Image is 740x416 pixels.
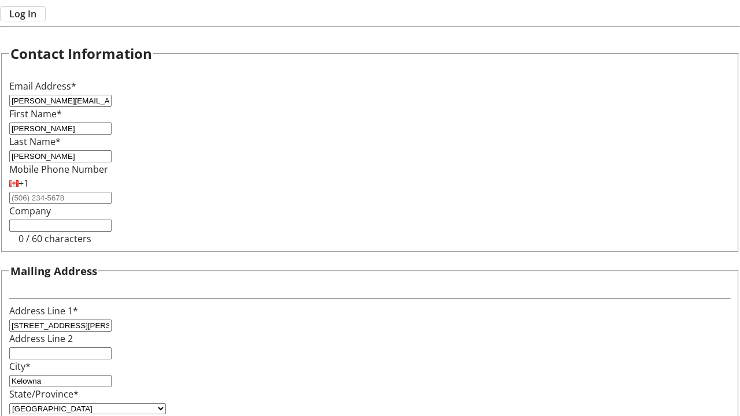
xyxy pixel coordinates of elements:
[9,135,61,148] label: Last Name*
[10,263,97,279] h3: Mailing Address
[9,205,51,217] label: Company
[10,43,152,64] h2: Contact Information
[9,107,62,120] label: First Name*
[9,163,108,176] label: Mobile Phone Number
[9,320,112,332] input: Address
[9,80,76,92] label: Email Address*
[9,332,73,345] label: Address Line 2
[9,388,79,400] label: State/Province*
[9,7,36,21] span: Log In
[9,192,112,204] input: (506) 234-5678
[9,375,112,387] input: City
[9,304,78,317] label: Address Line 1*
[18,232,91,245] tr-character-limit: 0 / 60 characters
[9,360,31,373] label: City*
